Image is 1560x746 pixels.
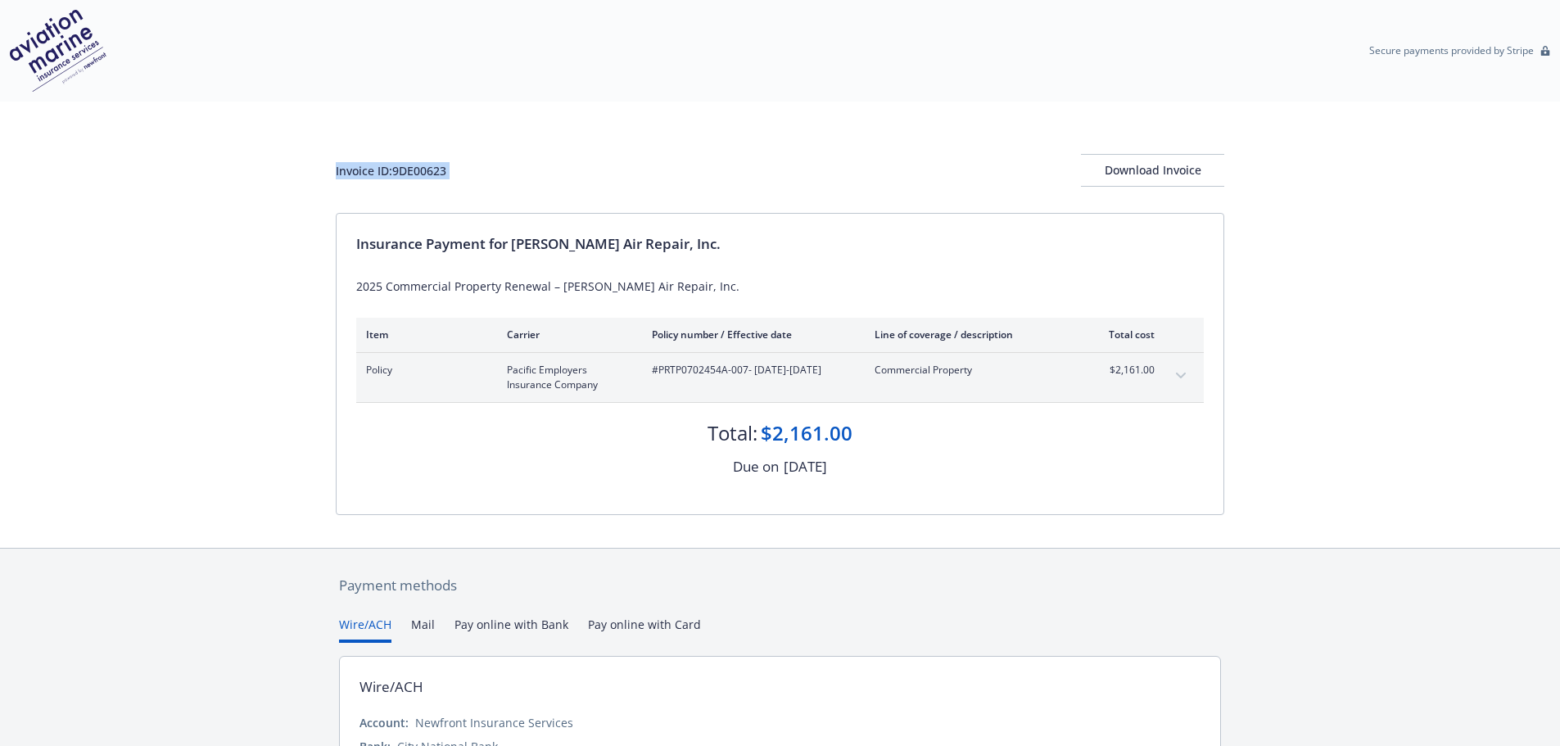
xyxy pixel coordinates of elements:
[356,233,1204,255] div: Insurance Payment for [PERSON_NAME] Air Repair, Inc.
[1093,363,1155,378] span: $2,161.00
[708,419,757,447] div: Total:
[339,616,391,643] button: Wire/ACH
[784,456,827,477] div: [DATE]
[356,353,1204,402] div: PolicyPacific Employers Insurance Company#PRTP0702454A-007- [DATE]-[DATE]Commercial Property$2,16...
[359,676,423,698] div: Wire/ACH
[652,363,848,378] span: #PRTP0702454A-007 - [DATE]-[DATE]
[507,363,626,392] span: Pacific Employers Insurance Company
[588,616,701,643] button: Pay online with Card
[507,328,626,341] div: Carrier
[366,363,481,378] span: Policy
[1168,363,1194,389] button: expand content
[875,363,1067,378] span: Commercial Property
[356,278,1204,295] div: 2025 Commercial Property Renewal – [PERSON_NAME] Air Repair, Inc.
[1093,328,1155,341] div: Total cost
[359,714,409,731] div: Account:
[415,714,573,731] div: Newfront Insurance Services
[339,575,1221,596] div: Payment methods
[366,328,481,341] div: Item
[411,616,435,643] button: Mail
[1081,155,1224,186] div: Download Invoice
[454,616,568,643] button: Pay online with Bank
[875,328,1067,341] div: Line of coverage / description
[652,328,848,341] div: Policy number / Effective date
[733,456,779,477] div: Due on
[1081,154,1224,187] button: Download Invoice
[1369,43,1534,57] p: Secure payments provided by Stripe
[761,419,852,447] div: $2,161.00
[336,162,446,179] div: Invoice ID: 9DE00623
